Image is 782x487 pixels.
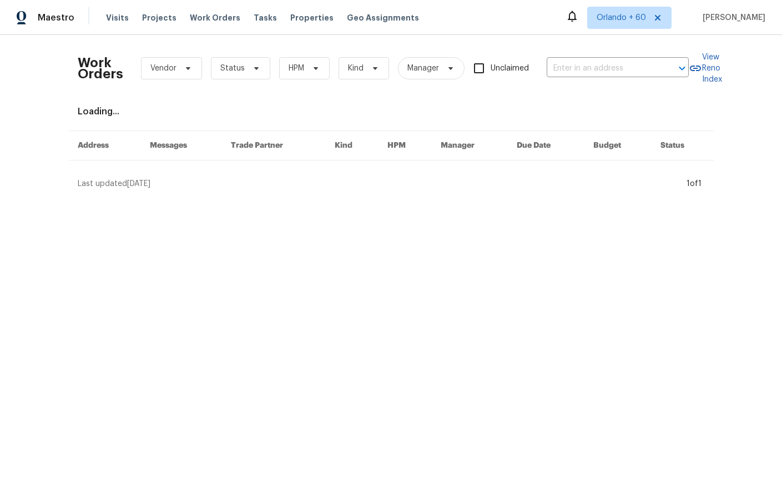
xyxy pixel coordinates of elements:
[347,12,419,23] span: Geo Assignments
[290,12,334,23] span: Properties
[432,131,508,160] th: Manager
[597,12,646,23] span: Orlando + 60
[698,12,765,23] span: [PERSON_NAME]
[38,12,74,23] span: Maestro
[687,178,702,189] div: 1 of 1
[674,61,690,76] button: Open
[78,57,123,79] h2: Work Orders
[222,131,326,160] th: Trade Partner
[254,14,277,22] span: Tasks
[326,131,379,160] th: Kind
[652,131,713,160] th: Status
[491,63,529,74] span: Unclaimed
[69,131,141,160] th: Address
[78,106,705,117] div: Loading...
[127,180,150,188] span: [DATE]
[289,63,304,74] span: HPM
[141,131,223,160] th: Messages
[508,131,584,160] th: Due Date
[379,131,432,160] th: HPM
[584,131,652,160] th: Budget
[348,63,364,74] span: Kind
[689,52,722,85] a: View Reno Index
[78,178,683,189] div: Last updated
[547,60,658,77] input: Enter in an address
[106,12,129,23] span: Visits
[150,63,176,74] span: Vendor
[220,63,245,74] span: Status
[142,12,176,23] span: Projects
[407,63,439,74] span: Manager
[190,12,240,23] span: Work Orders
